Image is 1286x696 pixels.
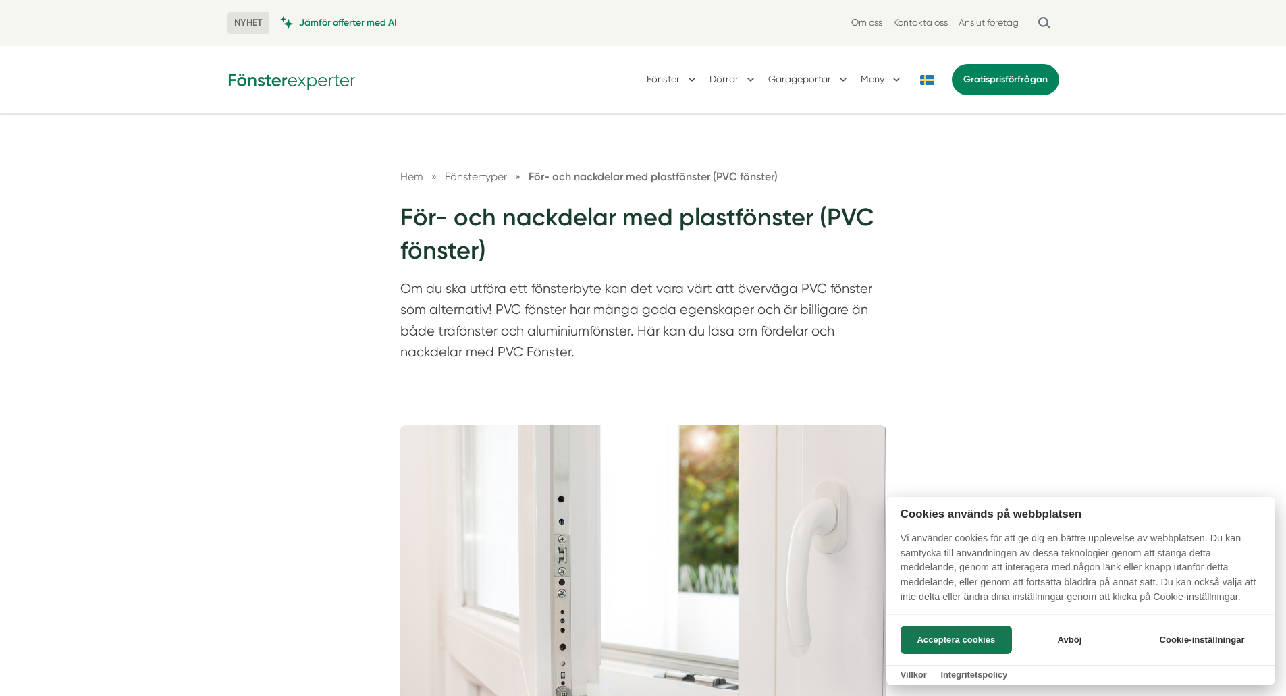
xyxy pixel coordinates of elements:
button: Avböj [1016,626,1123,654]
button: Cookie-inställningar [1143,626,1261,654]
p: Vi använder cookies för att ge dig en bättre upplevelse av webbplatsen. Du kan samtycka till anvä... [886,531,1275,614]
a: Integritetspolicy [940,670,1007,680]
a: Villkor [901,670,927,680]
button: Acceptera cookies [901,626,1012,654]
h2: Cookies används på webbplatsen [886,508,1275,520]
